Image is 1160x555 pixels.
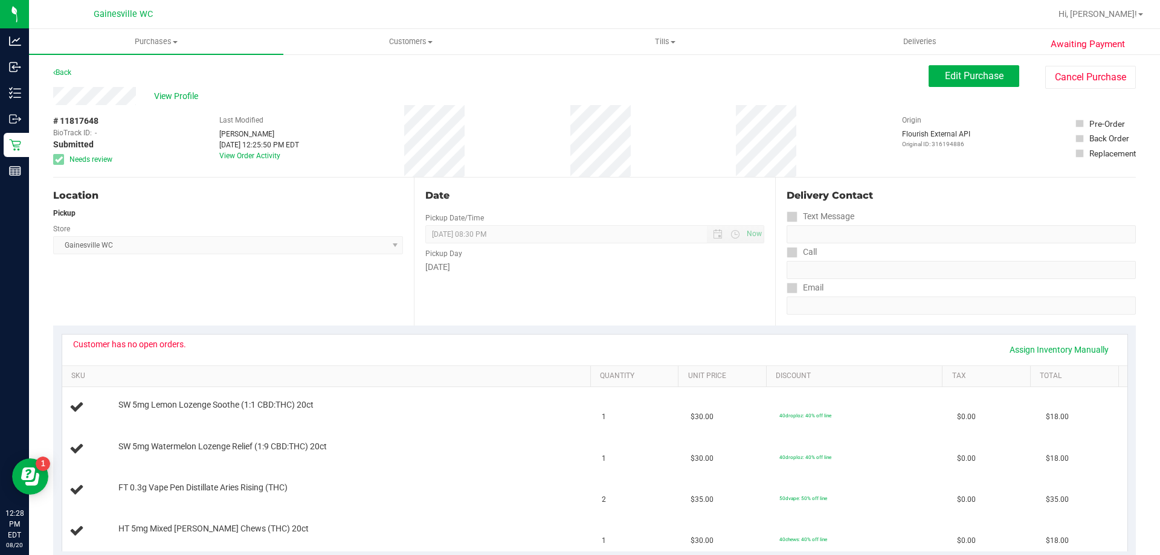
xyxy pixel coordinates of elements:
[9,87,21,99] inline-svg: Inventory
[787,208,854,225] label: Text Message
[1051,37,1125,51] span: Awaiting Payment
[425,248,462,259] label: Pickup Day
[283,29,538,54] a: Customers
[787,279,823,297] label: Email
[53,188,403,203] div: Location
[691,494,714,505] span: $35.00
[9,165,21,177] inline-svg: Reports
[793,29,1047,54] a: Deliveries
[957,411,976,423] span: $0.00
[952,371,1026,381] a: Tax
[284,36,537,47] span: Customers
[29,29,283,54] a: Purchases
[887,36,953,47] span: Deliveries
[602,453,606,464] span: 1
[219,140,299,150] div: [DATE] 12:25:50 PM EDT
[1046,535,1069,547] span: $18.00
[787,225,1136,243] input: Format: (999) 999-9999
[957,535,976,547] span: $0.00
[53,68,71,77] a: Back
[1089,118,1125,130] div: Pre-Order
[69,154,112,165] span: Needs review
[53,209,76,217] strong: Pickup
[602,535,606,547] span: 1
[219,152,280,160] a: View Order Activity
[425,261,764,274] div: [DATE]
[9,35,21,47] inline-svg: Analytics
[902,140,970,149] p: Original ID: 316194886
[945,70,1004,82] span: Edit Purchase
[29,36,283,47] span: Purchases
[957,453,976,464] span: $0.00
[53,223,70,234] label: Store
[71,371,585,381] a: SKU
[600,371,674,381] a: Quantity
[53,115,98,127] span: # 11817648
[538,29,792,54] a: Tills
[929,65,1019,87] button: Edit Purchase
[902,115,921,126] label: Origin
[779,412,831,419] span: 40droploz: 40% off line
[1089,132,1129,144] div: Back Order
[73,339,186,349] div: Customer has no open orders.
[787,188,1136,203] div: Delivery Contact
[1045,66,1136,89] button: Cancel Purchase
[94,9,153,19] span: Gainesville WC
[602,411,606,423] span: 1
[779,454,831,460] span: 40droploz: 40% off line
[118,441,327,452] span: SW 5mg Watermelon Lozenge Relief (1:9 CBD:THC) 20ct
[36,457,50,471] iframe: Resource center unread badge
[1040,371,1113,381] a: Total
[425,213,484,223] label: Pickup Date/Time
[118,399,314,411] span: SW 5mg Lemon Lozenge Soothe (1:1 CBD:THC) 20ct
[902,129,970,149] div: Flourish External API
[9,61,21,73] inline-svg: Inbound
[95,127,97,138] span: -
[779,536,827,542] span: 40chews: 40% off line
[1089,147,1136,159] div: Replacement
[118,523,309,534] span: HT 5mg Mixed [PERSON_NAME] Chews (THC) 20ct
[5,508,24,541] p: 12:28 PM EDT
[9,113,21,125] inline-svg: Outbound
[53,138,94,151] span: Submitted
[1046,494,1069,505] span: $35.00
[1046,411,1069,423] span: $18.00
[9,139,21,151] inline-svg: Retail
[602,494,606,505] span: 2
[691,411,714,423] span: $30.00
[787,243,817,261] label: Call
[219,115,263,126] label: Last Modified
[154,90,202,103] span: View Profile
[425,188,764,203] div: Date
[691,535,714,547] span: $30.00
[53,127,92,138] span: BioTrack ID:
[12,458,48,495] iframe: Resource center
[118,482,288,493] span: FT 0.3g Vape Pen Distillate Aries Rising (THC)
[776,371,938,381] a: Discount
[219,129,299,140] div: [PERSON_NAME]
[691,453,714,464] span: $30.00
[1058,9,1137,19] span: Hi, [PERSON_NAME]!
[1002,339,1116,360] a: Assign Inventory Manually
[538,36,791,47] span: Tills
[787,261,1136,279] input: Format: (999) 999-9999
[957,494,976,505] span: $0.00
[688,371,762,381] a: Unit Price
[779,495,827,501] span: 50dvape: 50% off line
[5,541,24,550] p: 08/20
[1046,453,1069,464] span: $18.00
